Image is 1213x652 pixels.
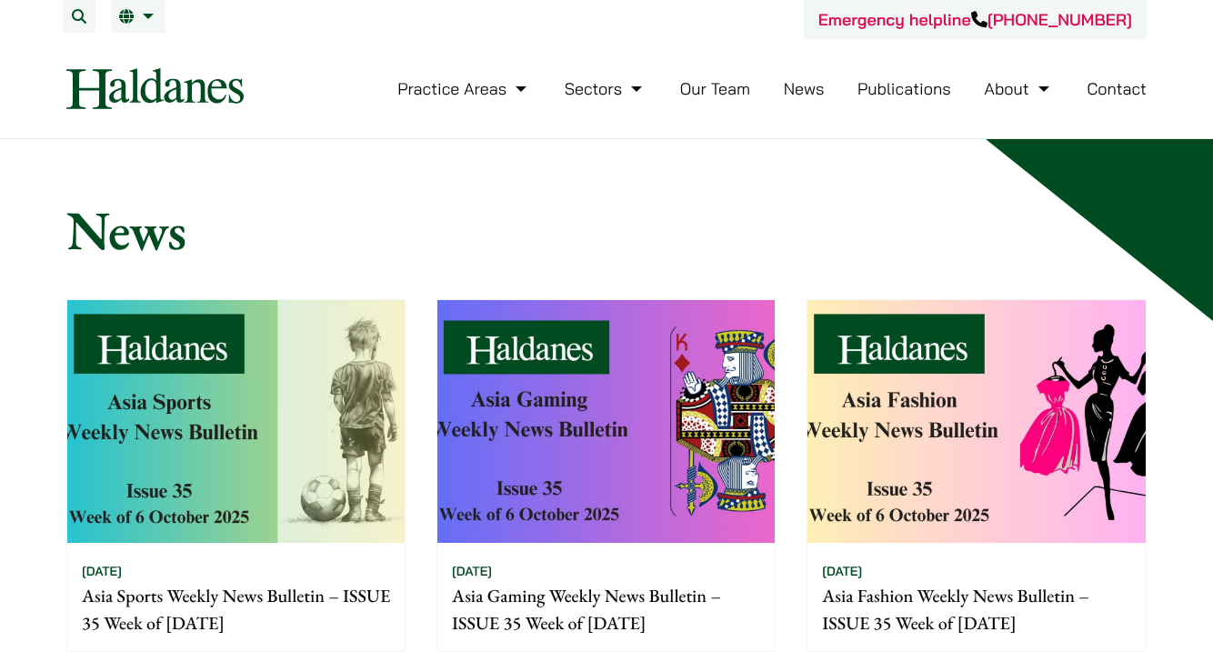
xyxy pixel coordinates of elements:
p: Asia Gaming Weekly News Bulletin – ISSUE 35 Week of [DATE] [452,582,760,637]
a: Publications [857,78,951,99]
a: EN [119,9,158,24]
a: [DATE] Asia Fashion Weekly News Bulletin – ISSUE 35 Week of [DATE] [807,299,1146,652]
a: [DATE] Asia Sports Weekly News Bulletin – ISSUE 35 Week of [DATE] [66,299,406,652]
a: Contact [1087,78,1147,99]
h1: News [66,197,1147,263]
time: [DATE] [452,563,492,579]
time: [DATE] [82,563,122,579]
p: Asia Sports Weekly News Bulletin – ISSUE 35 Week of [DATE] [82,582,390,637]
a: [DATE] Asia Gaming Weekly News Bulletin – ISSUE 35 Week of [DATE] [436,299,776,652]
a: Sectors [565,78,647,99]
a: News [784,78,825,99]
a: Emergency helpline[PHONE_NUMBER] [818,9,1132,30]
p: Asia Fashion Weekly News Bulletin – ISSUE 35 Week of [DATE] [822,582,1130,637]
img: Logo of Haldanes [66,68,244,109]
a: About [984,78,1053,99]
time: [DATE] [822,563,862,579]
a: Practice Areas [397,78,531,99]
a: Our Team [680,78,750,99]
